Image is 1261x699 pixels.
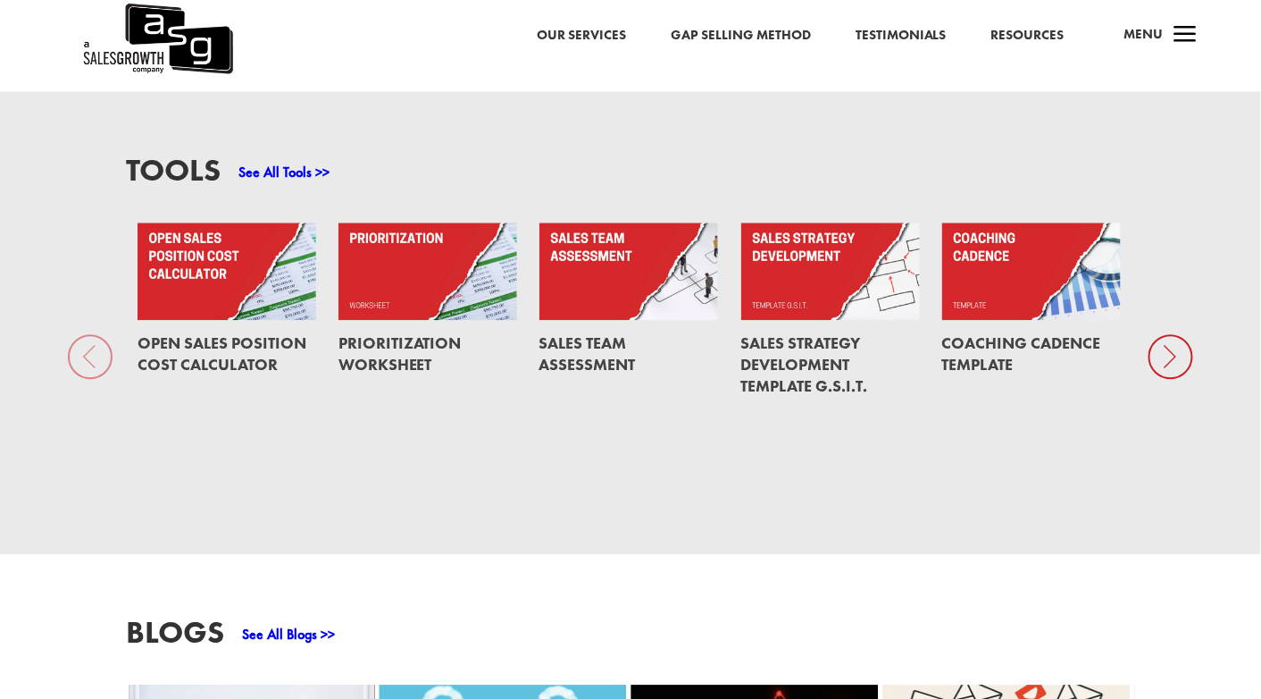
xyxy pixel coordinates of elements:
a: Resources [991,24,1065,47]
a: Gap Selling Method [671,24,811,47]
a: Testimonials [856,24,947,47]
a: Sales Team Assessment [539,333,636,375]
span: a [1168,18,1204,54]
a: See All Tools >> [238,163,330,181]
span: Menu [1124,25,1164,43]
h3: Blogs [126,617,224,657]
a: Open Sales Position Cost Calculator [138,333,306,375]
a: Sales Strategy Development Template G.S.I.T. [741,333,868,396]
a: See All Blogs >> [242,625,335,644]
a: Coaching Cadence Template [942,333,1101,375]
h3: Tools [126,155,221,195]
a: Our Services [537,24,626,47]
a: Prioritization Worksheet [338,333,462,375]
